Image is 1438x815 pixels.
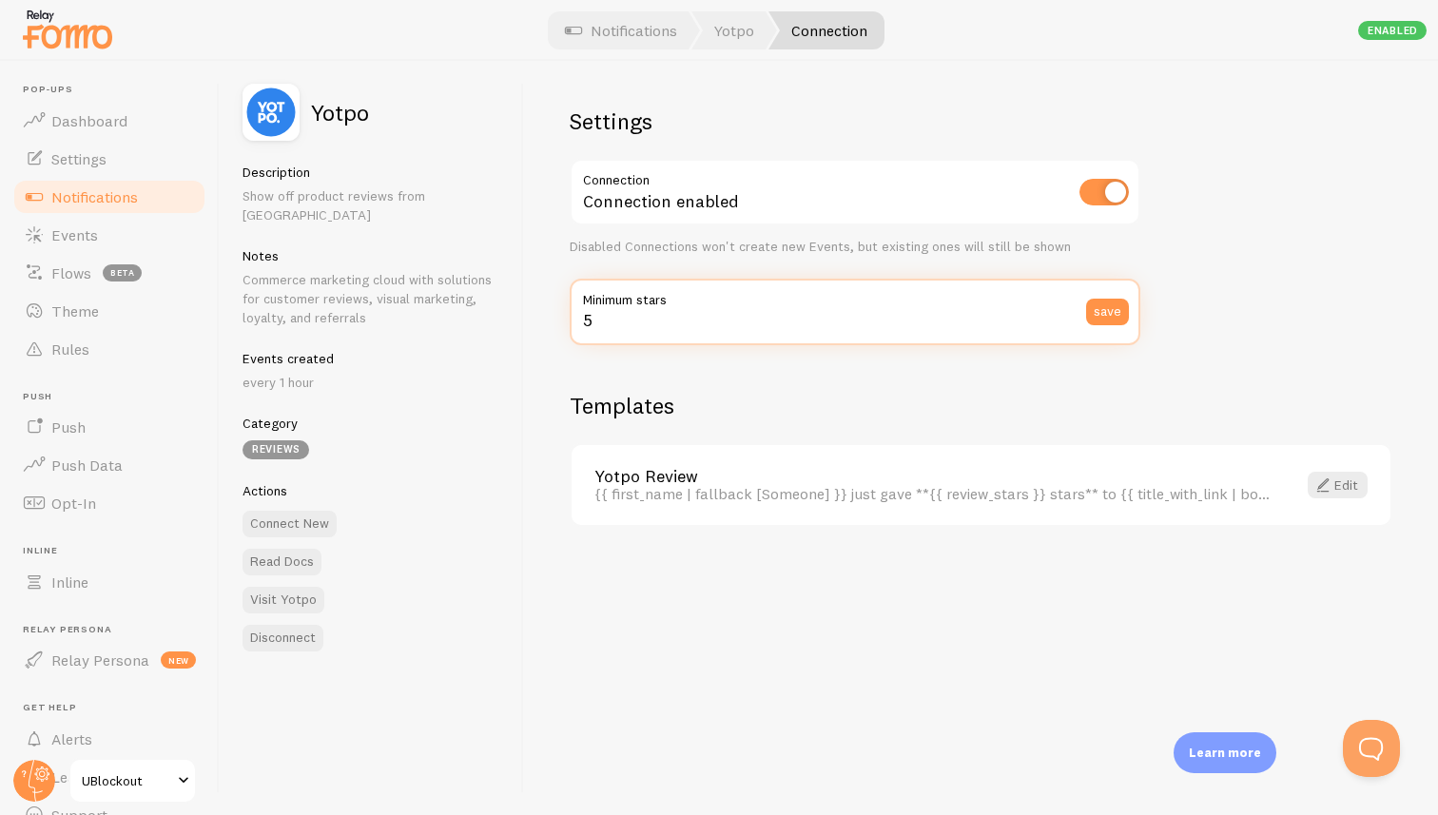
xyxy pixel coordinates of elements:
h5: Description [243,164,500,181]
a: Theme [11,292,207,330]
p: Show off product reviews from [GEOGRAPHIC_DATA] [243,186,500,224]
img: fomo-relay-logo-orange.svg [20,5,115,53]
a: Dashboard [11,102,207,140]
a: Visit Yotpo [243,587,324,613]
a: Rules [11,330,207,368]
a: Push [11,408,207,446]
a: Relay Persona new [11,641,207,679]
span: Alerts [51,729,92,748]
span: Flows [51,263,91,282]
h5: Notes [243,247,500,264]
span: Relay Persona [23,624,207,636]
span: Events [51,225,98,244]
iframe: Help Scout Beacon - Open [1343,720,1400,777]
a: Push Data [11,446,207,484]
span: Inline [51,572,88,592]
a: Opt-In [11,484,207,522]
div: Learn more [1174,732,1276,773]
div: Reviews [243,440,309,459]
span: Relay Persona [51,650,149,669]
input: 4 [570,279,1140,345]
p: Learn more [1189,744,1261,762]
div: {{ first_name | fallback [Someone] }} just gave **{{ review_stars }} stars** to {{ title_with_lin... [594,485,1273,502]
span: Push [51,417,86,437]
label: Minimum stars [570,279,1140,311]
a: Settings [11,140,207,178]
h5: Category [243,415,500,432]
div: Disabled Connections won't create new Events, but existing ones will still be shown [570,239,1140,256]
h2: Settings [570,107,1140,136]
h5: Events created [243,350,500,367]
span: new [161,651,196,669]
span: Inline [23,545,207,557]
button: Connect New [243,511,337,537]
a: Alerts [11,720,207,758]
a: Yotpo Review [594,468,1273,485]
a: Edit [1308,472,1368,498]
h2: Yotpo [311,101,369,124]
span: Push Data [51,456,123,475]
span: Dashboard [51,111,127,130]
p: Commerce marketing cloud with solutions for customer reviews, visual marketing, loyalty, and refe... [243,270,500,327]
span: Notifications [51,187,138,206]
a: Events [11,216,207,254]
button: save [1086,299,1129,325]
span: Settings [51,149,107,168]
a: Read Docs [243,549,321,575]
span: UBlockout [82,769,172,792]
button: Disconnect [243,625,323,651]
span: Get Help [23,702,207,714]
h2: Templates [570,391,1392,420]
h5: Actions [243,482,500,499]
a: Flows beta [11,254,207,292]
span: Pop-ups [23,84,207,96]
a: Notifications [11,178,207,216]
span: beta [103,264,142,281]
a: Inline [11,563,207,601]
span: Rules [51,340,89,359]
a: UBlockout [68,758,197,804]
img: fomo_icons_yotpo.svg [243,84,300,141]
div: Connection enabled [570,159,1140,228]
span: Opt-In [51,494,96,513]
span: Theme [51,301,99,320]
p: every 1 hour [243,373,500,392]
span: Push [23,391,207,403]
